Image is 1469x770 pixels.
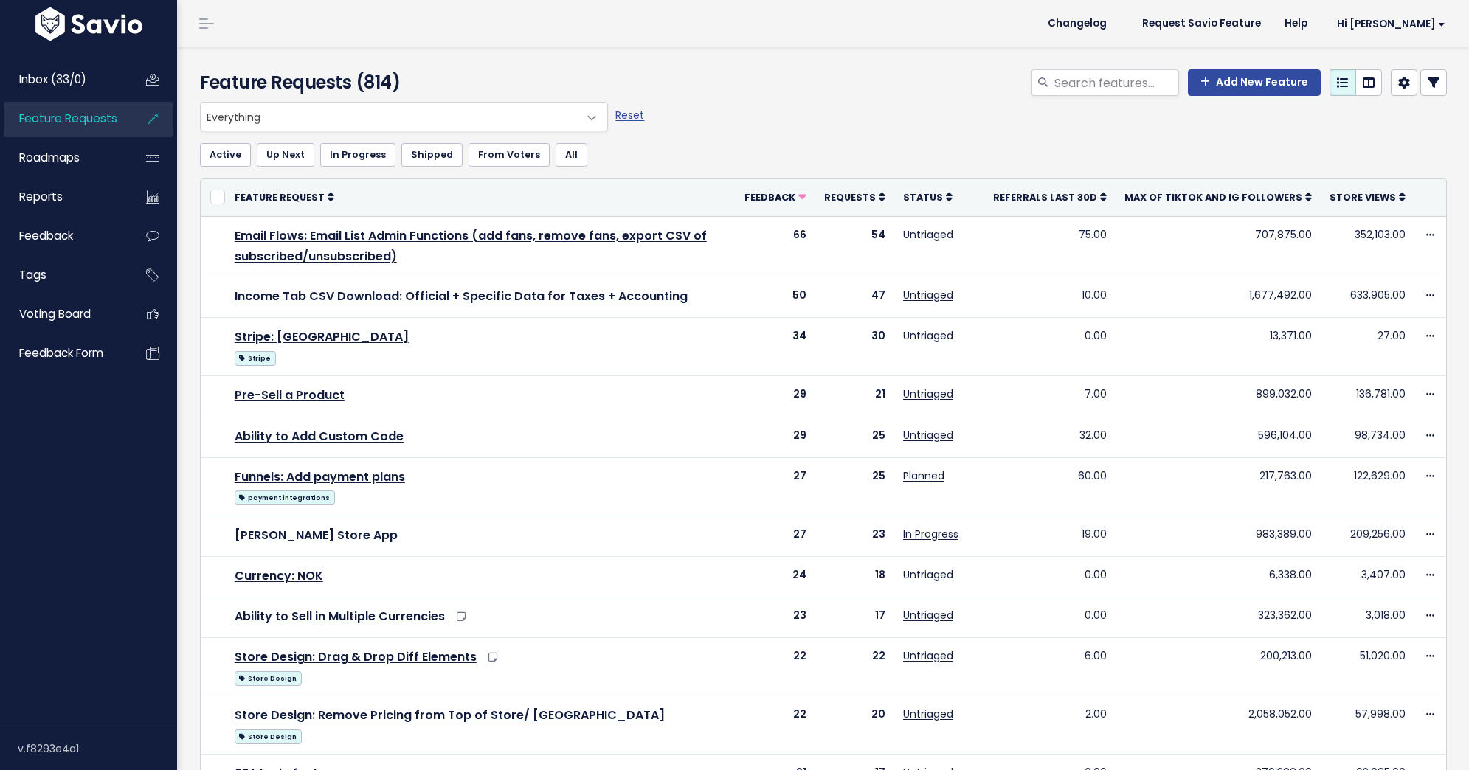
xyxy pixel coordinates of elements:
[615,108,644,122] a: Reset
[815,696,894,755] td: 20
[984,696,1116,755] td: 2.00
[984,457,1116,516] td: 60.00
[201,103,578,131] span: Everything
[903,608,953,622] a: Untriaged
[1330,191,1396,204] span: Store Views
[815,417,894,457] td: 25
[1048,18,1107,29] span: Changelog
[736,216,815,277] td: 66
[984,516,1116,556] td: 19.00
[736,696,815,755] td: 22
[235,671,302,686] span: Store Design
[984,318,1116,376] td: 0.00
[32,7,146,41] img: logo-white.9d6f32f41409.svg
[736,318,815,376] td: 34
[736,597,815,638] td: 23
[4,141,122,175] a: Roadmaps
[984,216,1116,277] td: 75.00
[903,227,953,242] a: Untriaged
[1116,516,1321,556] td: 983,389.00
[903,386,953,401] a: Untriaged
[824,191,876,204] span: Requests
[1321,516,1414,556] td: 209,256.00
[257,143,314,167] a: Up Next
[1116,457,1321,516] td: 217,763.00
[815,638,894,696] td: 22
[903,707,953,721] a: Untriaged
[736,638,815,696] td: 22
[200,102,608,131] span: Everything
[235,190,334,204] a: Feature Request
[235,468,405,485] a: Funnels: Add payment plans
[903,468,944,483] a: Planned
[1321,638,1414,696] td: 51,020.00
[19,267,46,282] span: Tags
[984,376,1116,417] td: 7.00
[1116,556,1321,597] td: 6,338.00
[984,277,1116,318] td: 10.00
[993,190,1107,204] a: Referrals Last 30d
[815,556,894,597] td: 18
[4,258,122,292] a: Tags
[1273,13,1319,35] a: Help
[469,143,550,167] a: From Voters
[200,143,251,167] a: Active
[19,345,103,361] span: Feedback form
[1321,556,1414,597] td: 3,407.00
[1116,277,1321,318] td: 1,677,492.00
[1116,417,1321,457] td: 596,104.00
[1116,696,1321,755] td: 2,058,052.00
[984,417,1116,457] td: 32.00
[235,386,345,403] a: Pre-Sell a Product
[903,428,953,443] a: Untriaged
[736,516,815,556] td: 27
[19,306,91,322] span: Voting Board
[4,336,122,370] a: Feedback form
[1053,69,1179,96] input: Search features...
[903,648,953,663] a: Untriaged
[4,63,122,97] a: Inbox (33/0)
[1124,190,1312,204] a: Max of Tiktok and IG Followers
[235,351,276,366] span: Stripe
[744,191,795,204] span: Feedback
[4,180,122,214] a: Reports
[903,567,953,582] a: Untriaged
[235,608,445,625] a: Ability to Sell in Multiple Currencies
[235,668,302,687] a: Store Design
[235,729,302,744] span: Store Design
[556,143,587,167] a: All
[903,328,953,343] a: Untriaged
[815,376,894,417] td: 21
[4,102,122,136] a: Feature Requests
[984,556,1116,597] td: 0.00
[235,567,323,584] a: Currency: NOK
[903,190,953,204] a: Status
[235,488,335,506] a: payment integrations
[18,729,177,768] div: v.f8293e4a1
[1116,376,1321,417] td: 899,032.00
[235,288,688,305] a: Income Tab CSV Download: Official + Specific Data for Taxes + Accounting
[401,143,463,167] a: Shipped
[1124,191,1302,204] span: Max of Tiktok and IG Followers
[984,638,1116,696] td: 6.00
[235,191,325,204] span: Feature Request
[200,69,601,96] h4: Feature Requests (814)
[235,328,409,345] a: Stripe: [GEOGRAPHIC_DATA]
[815,516,894,556] td: 23
[824,190,885,204] a: Requests
[1330,190,1406,204] a: Store Views
[19,150,80,165] span: Roadmaps
[1321,417,1414,457] td: 98,734.00
[903,191,943,204] span: Status
[1188,69,1321,96] a: Add New Feature
[235,490,335,505] span: payment integrations
[815,216,894,277] td: 54
[744,190,806,204] a: Feedback
[815,277,894,318] td: 47
[1321,376,1414,417] td: 136,781.00
[235,348,276,367] a: Stripe
[235,707,665,724] a: Store Design: Remove Pricing from Top of Store/ [GEOGRAPHIC_DATA]
[1321,457,1414,516] td: 122,629.00
[903,288,953,302] a: Untriaged
[815,597,894,638] td: 17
